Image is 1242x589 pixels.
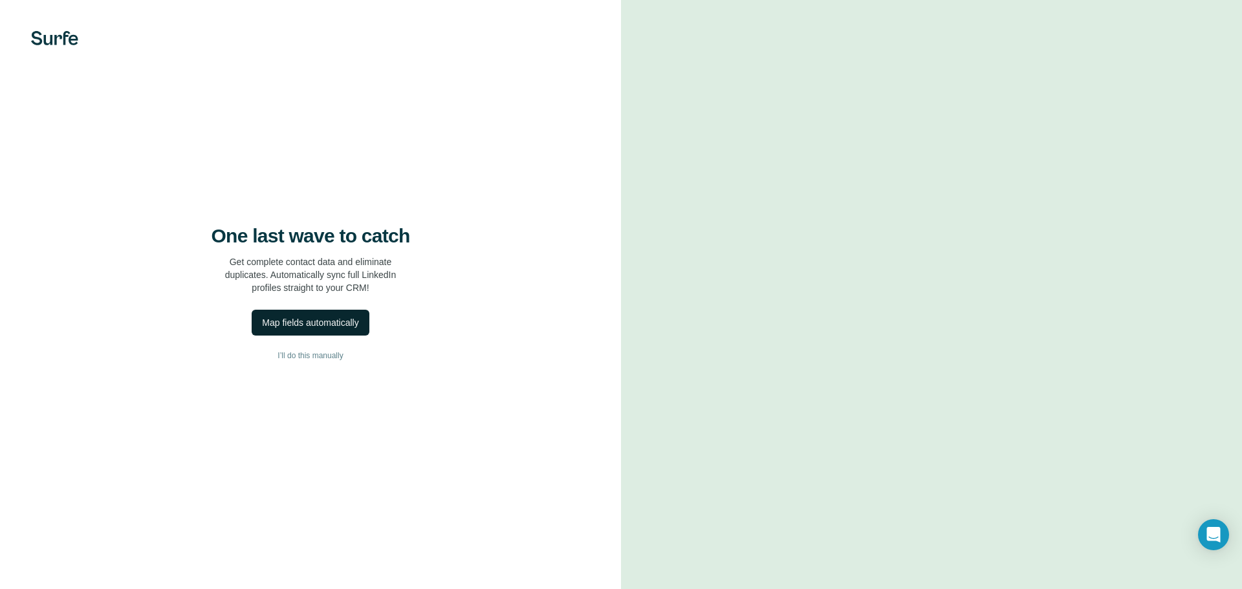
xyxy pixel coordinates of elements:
h4: One last wave to catch [212,224,410,248]
div: Map fields automatically [262,316,358,329]
div: Open Intercom Messenger [1198,519,1229,550]
button: Map fields automatically [252,310,369,336]
p: Get complete contact data and eliminate duplicates. Automatically sync full LinkedIn profiles str... [225,255,397,294]
span: I’ll do this manually [278,350,343,361]
img: Surfe's logo [31,31,78,45]
button: I’ll do this manually [26,346,595,365]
